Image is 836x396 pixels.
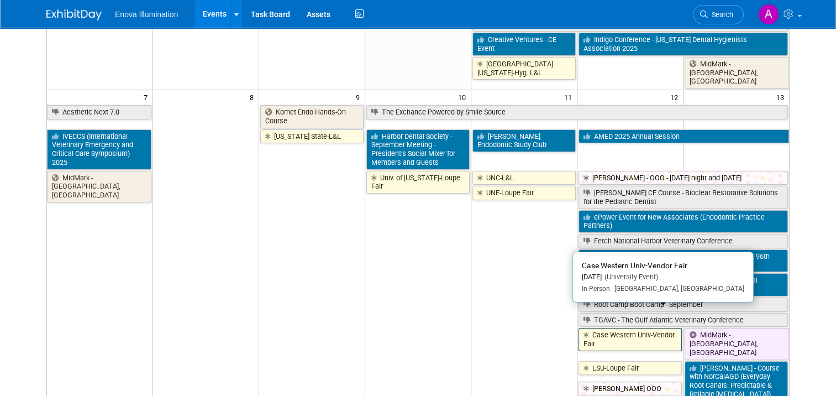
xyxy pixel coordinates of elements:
a: Indigo Conference - [US_STATE] Dental Hygienists Association 2025 [579,33,788,55]
span: 9 [355,90,365,104]
a: Aesthetic Next 7.0 [47,105,151,119]
a: Case Western Univ-Vendor Fair [579,328,682,351]
span: [GEOGRAPHIC_DATA], [GEOGRAPHIC_DATA] [610,285,744,293]
a: Fetch National Harbor Veterinary Conference [579,234,788,248]
span: 7 [143,90,153,104]
a: TGAVC - The Gulf Atlantic Veterinary Conference [579,313,788,327]
a: [PERSON_NAME] OOO [579,382,682,396]
div: [DATE] [582,273,744,282]
a: UNC-L&L [472,171,576,185]
span: (University Event) [602,273,658,281]
a: Harbor Dental Society - September Meeting - President’s Social Mixer for Members and Guests [366,129,470,170]
a: Creative Ventures - CE Event [472,33,576,55]
a: Search [693,5,744,24]
a: UNE-Loupe Fair [472,186,576,200]
span: 13 [775,90,789,104]
a: [PERSON_NAME] - OOO - [DATE] night and [DATE] [579,171,788,185]
a: [GEOGRAPHIC_DATA][US_STATE]-Hyg. L&L [472,57,576,80]
span: 10 [457,90,471,104]
a: LSU-Loupe Fair [579,361,682,376]
a: ePower Event for New Associates (Endodontic Practice Partners) [579,210,788,233]
a: MidMark - [GEOGRAPHIC_DATA], [GEOGRAPHIC_DATA] [685,57,789,88]
a: MidMark - [GEOGRAPHIC_DATA], [GEOGRAPHIC_DATA] [47,171,151,202]
a: AMED 2025 Annual Session [579,129,789,144]
a: The Exchance Powered by Smile Source [366,105,788,119]
a: Univ. of [US_STATE]-Loupe Fair [366,171,470,194]
span: 8 [249,90,259,104]
a: [US_STATE] State-L&L [260,129,364,144]
img: Andrea Miller [758,4,779,25]
a: [PERSON_NAME] CE Course - Bioclear Restorative Solutions for the Pediatric Dentist [579,186,788,209]
span: In-Person [582,285,610,293]
a: IVECCS (International Veterinary Emergency and Critical Care Symposium) 2025 [47,129,151,170]
a: MidMark - [GEOGRAPHIC_DATA], [GEOGRAPHIC_DATA] [685,328,789,359]
span: 11 [563,90,577,104]
a: Komet Endo Hands-On Course [260,105,364,128]
img: ExhibitDay [46,9,102,20]
span: Enova Illumination [115,10,178,19]
span: 12 [669,90,683,104]
a: [PERSON_NAME] Endodontic Study Club [472,129,576,152]
span: Case Western Univ-Vendor Fair [582,261,687,270]
span: Search [708,11,733,19]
